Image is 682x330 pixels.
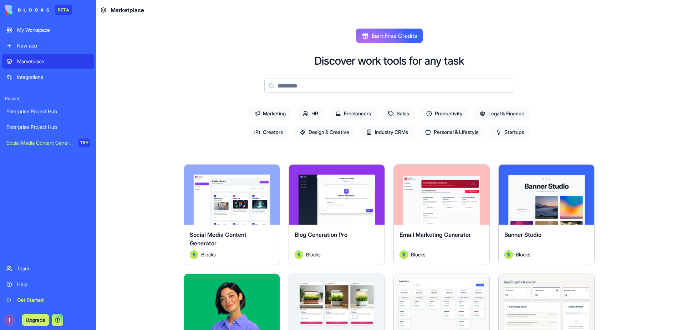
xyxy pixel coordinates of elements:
div: BETA [55,5,72,15]
div: Team [17,265,90,272]
div: Help [17,281,90,288]
span: Blocks [306,251,321,258]
span: Earn Free Credits [372,31,417,40]
span: Design & Creative [294,126,355,139]
div: New app [17,42,90,49]
img: ACg8ocLJ6c0V43fd2DX8IktwYItdTrrG9ZaNHwtiVfiJdOS9l58Uig=s96-c [4,314,15,326]
span: Email Marketing Generator [399,231,471,238]
a: Social Media Content GeneratorTRY [2,136,94,150]
a: New app [2,39,94,53]
a: Upgrade [22,316,49,323]
a: Email Marketing GeneratorAvatarBlocks [393,164,490,265]
span: HR [297,107,324,120]
a: Blog Generation ProAvatarBlocks [289,164,385,265]
span: Marketplace [111,6,144,14]
a: Social Media Content GeneratorAvatarBlocks [184,164,280,265]
a: Integrations [2,70,94,84]
span: Creators [249,126,289,139]
a: Get Started [2,293,94,307]
span: Freelancers [330,107,377,120]
button: Upgrade [22,314,49,326]
a: Enterprise Project Hub [2,104,94,119]
span: Startups [490,126,530,139]
div: Social Media Content Generator [6,139,73,146]
div: Get Started [17,296,90,304]
div: TRY [78,139,90,147]
img: Avatar [399,250,408,259]
a: Team [2,261,94,276]
span: Blocks [516,251,530,258]
img: Avatar [190,250,198,259]
span: Sales [382,107,415,120]
span: Banner Studio [504,231,541,238]
img: logo [5,5,49,15]
div: Enterprise Project Hub [6,124,90,131]
div: Integrations [17,74,90,81]
img: Avatar [295,250,303,259]
img: Avatar [504,250,513,259]
a: My Workspace [2,23,94,37]
button: Earn Free Credits [356,29,423,43]
span: Recent [2,96,94,101]
a: BETA [5,5,72,15]
span: Productivity [421,107,468,120]
div: Marketplace [17,58,90,65]
a: Enterprise Project Hub [2,120,94,134]
span: Legal & Finance [474,107,530,120]
span: Blocks [201,251,216,258]
div: Enterprise Project Hub [6,108,90,115]
span: Social Media Content Generator [190,231,246,247]
a: Marketplace [2,54,94,69]
h2: Discover work tools for any task [315,54,464,67]
span: Blocks [411,251,426,258]
span: Industry CRMs [361,126,414,139]
a: Help [2,277,94,291]
div: My Workspace [17,26,90,34]
span: Marketing [249,107,291,120]
span: Personal & Lifestyle [419,126,484,139]
span: Blog Generation Pro [295,231,347,238]
a: Banner StudioAvatarBlocks [498,164,595,265]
